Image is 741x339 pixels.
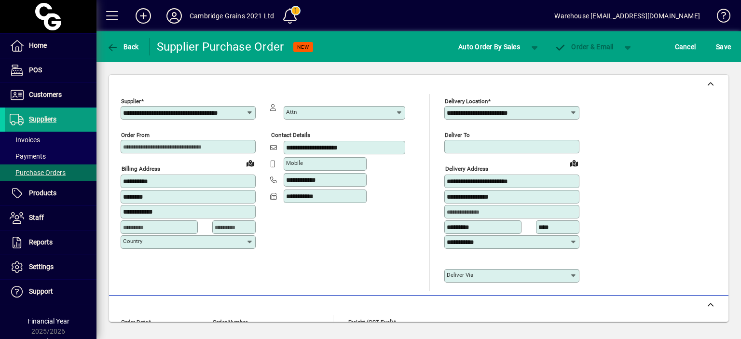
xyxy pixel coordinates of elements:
a: Reports [5,231,96,255]
button: Add [128,7,159,25]
mat-label: Order from [121,132,150,138]
span: Financial Year [27,317,69,325]
span: Support [29,287,53,295]
app-page-header-button: Back [96,38,150,55]
a: Purchase Orders [5,164,96,181]
span: Home [29,41,47,49]
mat-label: Mobile [286,160,303,166]
button: Cancel [672,38,699,55]
a: View on map [566,155,582,171]
mat-label: Freight (GST excl) [348,318,393,325]
a: Support [5,280,96,304]
a: Staff [5,206,96,230]
mat-label: Order date [121,318,148,325]
span: NEW [297,44,309,50]
mat-label: Supplier [121,98,141,105]
div: Cambridge Grains 2021 Ltd [190,8,274,24]
a: Home [5,34,96,58]
span: Suppliers [29,115,56,123]
a: Products [5,181,96,205]
span: Cancel [675,39,696,54]
span: Back [107,43,139,51]
button: Order & Email [550,38,618,55]
span: Order & Email [555,43,614,51]
a: Customers [5,83,96,107]
span: Products [29,189,56,197]
span: ave [716,39,731,54]
mat-label: Order number [213,318,247,325]
a: Payments [5,148,96,164]
button: Back [104,38,141,55]
a: POS [5,58,96,82]
a: View on map [243,155,258,171]
span: S [716,43,720,51]
span: Payments [10,152,46,160]
a: Settings [5,255,96,279]
span: Settings [29,263,54,271]
span: Invoices [10,136,40,144]
div: Warehouse [EMAIL_ADDRESS][DOMAIN_NAME] [554,8,700,24]
mat-label: Delivery Location [445,98,488,105]
span: Reports [29,238,53,246]
span: Purchase Orders [10,169,66,176]
span: Customers [29,91,62,98]
button: Profile [159,7,190,25]
button: Save [714,38,733,55]
span: Staff [29,214,44,221]
span: POS [29,66,42,74]
a: Knowledge Base [710,2,729,33]
mat-label: Deliver via [447,271,473,278]
div: Supplier Purchase Order [157,39,284,54]
mat-label: Country [123,238,142,244]
button: Auto Order By Sales [453,38,525,55]
mat-label: Attn [286,108,297,115]
span: Auto Order By Sales [458,39,520,54]
a: Invoices [5,132,96,148]
mat-label: Deliver To [445,132,470,138]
